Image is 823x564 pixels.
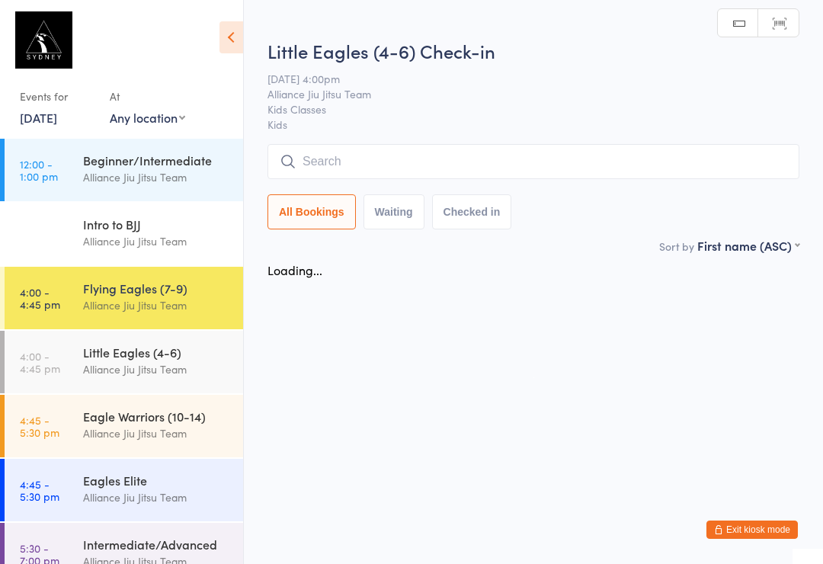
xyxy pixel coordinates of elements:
[432,194,512,229] button: Checked in
[20,84,94,109] div: Events for
[83,280,230,296] div: Flying Eagles (7-9)
[267,101,776,117] span: Kids Classes
[706,521,798,539] button: Exit kiosk mode
[110,109,185,126] div: Any location
[5,459,243,521] a: 4:45 -5:30 pmEagles EliteAlliance Jiu Jitsu Team
[697,237,799,254] div: First name (ASC)
[15,11,72,69] img: Alliance Sydney
[83,489,230,506] div: Alliance Jiu Jitsu Team
[20,478,59,502] time: 4:45 - 5:30 pm
[5,203,243,265] a: 12:00 -12:45 pmIntro to BJJAlliance Jiu Jitsu Team
[83,536,230,553] div: Intermediate/Advanced
[267,38,799,63] h2: Little Eagles (4-6) Check-in
[267,71,776,86] span: [DATE] 4:00pm
[5,139,243,201] a: 12:00 -1:00 pmBeginner/IntermediateAlliance Jiu Jitsu Team
[20,414,59,438] time: 4:45 - 5:30 pm
[363,194,424,229] button: Waiting
[5,331,243,393] a: 4:00 -4:45 pmLittle Eagles (4-6)Alliance Jiu Jitsu Team
[83,361,230,378] div: Alliance Jiu Jitsu Team
[83,425,230,442] div: Alliance Jiu Jitsu Team
[5,395,243,457] a: 4:45 -5:30 pmEagle Warriors (10-14)Alliance Jiu Jitsu Team
[267,261,322,278] div: Loading...
[83,152,230,168] div: Beginner/Intermediate
[83,216,230,232] div: Intro to BJJ
[20,286,60,310] time: 4:00 - 4:45 pm
[83,472,230,489] div: Eagles Elite
[20,158,58,182] time: 12:00 - 1:00 pm
[83,168,230,186] div: Alliance Jiu Jitsu Team
[20,222,63,246] time: 12:00 - 12:45 pm
[83,344,230,361] div: Little Eagles (4-6)
[20,109,57,126] a: [DATE]
[5,267,243,329] a: 4:00 -4:45 pmFlying Eagles (7-9)Alliance Jiu Jitsu Team
[267,194,356,229] button: All Bookings
[110,84,185,109] div: At
[267,144,799,179] input: Search
[267,86,776,101] span: Alliance Jiu Jitsu Team
[267,117,799,132] span: Kids
[83,232,230,250] div: Alliance Jiu Jitsu Team
[20,350,60,374] time: 4:00 - 4:45 pm
[83,296,230,314] div: Alliance Jiu Jitsu Team
[83,408,230,425] div: Eagle Warriors (10-14)
[659,239,694,254] label: Sort by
